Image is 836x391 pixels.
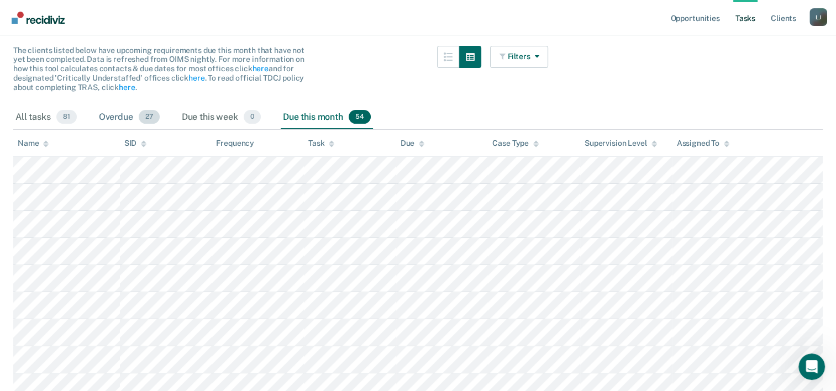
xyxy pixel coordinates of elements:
span: 81 [56,110,77,124]
span: The clients listed below have upcoming requirements due this month that have not yet been complet... [13,46,304,92]
a: here [188,73,204,82]
div: Due this month54 [281,105,373,130]
img: Recidiviz [12,12,65,24]
span: 54 [349,110,371,124]
div: Tasks [13,14,823,37]
div: All tasks81 [13,105,79,130]
button: Filters [490,46,549,68]
div: Assigned To [677,139,729,148]
div: Due this week0 [180,105,263,130]
iframe: Intercom live chat [798,353,825,380]
div: SID [124,139,147,148]
div: L J [809,8,827,26]
div: Case Type [492,139,539,148]
a: here [252,64,268,73]
div: Name [18,139,49,148]
a: here [119,83,135,92]
div: Frequency [216,139,254,148]
div: Supervision Level [585,139,657,148]
span: 0 [244,110,261,124]
div: Overdue27 [97,105,162,130]
div: Task [308,139,334,148]
span: 27 [139,110,160,124]
div: Due [401,139,425,148]
button: Profile dropdown button [809,8,827,26]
